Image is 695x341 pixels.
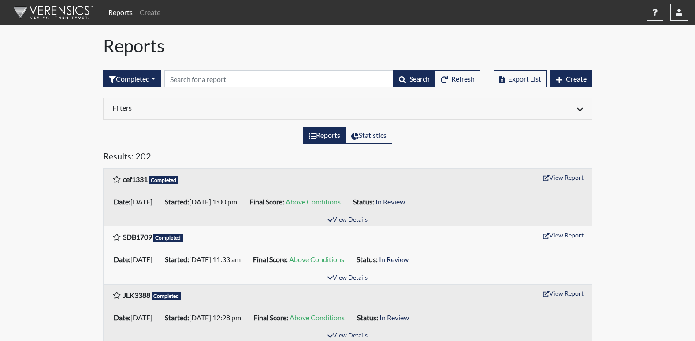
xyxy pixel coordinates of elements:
b: Started: [165,255,189,263]
b: Final Score: [249,197,284,206]
b: Started: [165,197,189,206]
button: Create [550,70,592,87]
label: View the list of reports [303,127,346,144]
span: Search [409,74,430,83]
span: Create [566,74,587,83]
b: Date: [114,197,130,206]
label: View statistics about completed interviews [346,127,392,144]
li: [DATE] [110,195,161,209]
button: View Details [323,214,372,226]
span: In Review [379,255,409,263]
h1: Reports [103,35,592,56]
button: View Report [539,286,587,300]
b: JLK3388 [123,291,150,299]
span: Completed [153,234,183,242]
span: Completed [152,292,182,300]
b: Status: [357,255,378,263]
span: In Review [379,313,409,322]
span: Above Conditions [286,197,341,206]
span: Export List [508,74,541,83]
li: [DATE] 12:28 pm [161,311,250,325]
b: Status: [353,197,374,206]
span: Above Conditions [289,255,344,263]
span: Above Conditions [290,313,345,322]
b: Date: [114,313,130,322]
li: [DATE] 11:33 am [161,252,249,267]
b: Date: [114,255,130,263]
button: View Report [539,170,587,184]
b: Final Score: [253,313,288,322]
h5: Results: 202 [103,151,592,165]
button: Search [393,70,435,87]
button: Export List [494,70,547,87]
span: Completed [149,176,179,184]
li: [DATE] [110,252,161,267]
b: Started: [165,313,189,322]
b: SDB1709 [123,233,152,241]
div: Click to expand/collapse filters [106,104,590,114]
span: Refresh [451,74,475,83]
b: Final Score: [253,255,288,263]
button: Refresh [435,70,480,87]
li: [DATE] [110,311,161,325]
input: Search by Registration ID, Interview Number, or Investigation Name. [164,70,394,87]
button: View Report [539,228,587,242]
a: Create [136,4,164,21]
b: Status: [357,313,378,322]
div: Filter by interview status [103,70,161,87]
h6: Filters [112,104,341,112]
b: cef1331 [123,175,148,183]
li: [DATE] 1:00 pm [161,195,246,209]
button: View Details [323,272,372,284]
a: Reports [105,4,136,21]
span: In Review [375,197,405,206]
button: Completed [103,70,161,87]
